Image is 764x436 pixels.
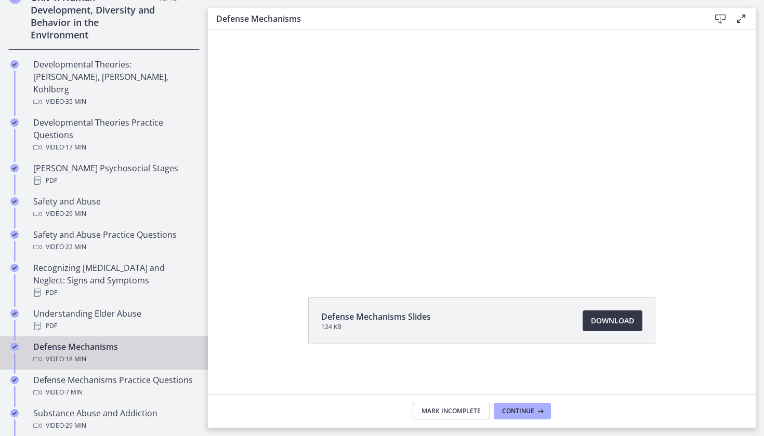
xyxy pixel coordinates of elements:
[33,162,195,187] div: [PERSON_NAME] Psychosocial Stages
[33,419,195,432] div: Video
[33,174,195,187] div: PDF
[10,197,19,206] i: Completed
[216,12,693,25] h3: Defense Mechanisms
[321,310,431,323] span: Defense Mechanisms Slides
[64,419,86,432] span: · 29 min
[321,323,431,331] span: 124 KB
[591,315,634,327] span: Download
[10,230,19,239] i: Completed
[64,386,83,399] span: · 7 min
[10,264,19,272] i: Completed
[33,96,195,108] div: Video
[10,309,19,318] i: Completed
[33,340,195,365] div: Defense Mechanisms
[10,164,19,172] i: Completed
[413,403,490,419] button: Mark Incomplete
[64,241,86,253] span: · 22 min
[33,407,195,432] div: Substance Abuse and Addiction
[10,60,19,69] i: Completed
[10,376,19,384] i: Completed
[502,407,534,415] span: Continue
[33,386,195,399] div: Video
[33,307,195,332] div: Understanding Elder Abuse
[33,58,195,108] div: Developmental Theories: [PERSON_NAME], [PERSON_NAME], Kohlberg
[33,241,195,253] div: Video
[64,353,86,365] span: · 18 min
[421,407,481,415] span: Mark Incomplete
[10,118,19,127] i: Completed
[33,287,195,299] div: PDF
[490,11,520,41] button: Click for sound
[33,208,195,220] div: Video
[33,228,195,253] div: Safety and Abuse Practice Questions
[64,208,86,220] span: · 29 min
[33,195,195,220] div: Safety and Abuse
[494,403,551,419] button: Continue
[33,374,195,399] div: Defense Mechanisms Practice Questions
[33,353,195,365] div: Video
[33,320,195,332] div: PDF
[583,310,642,331] a: Download
[10,343,19,351] i: Completed
[64,96,86,108] span: · 35 min
[64,141,86,154] span: · 17 min
[33,262,195,299] div: Recognizing [MEDICAL_DATA] and Neglect: Signs and Symptoms
[33,116,195,154] div: Developmental Theories Practice Questions
[33,141,195,154] div: Video
[10,409,19,417] i: Completed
